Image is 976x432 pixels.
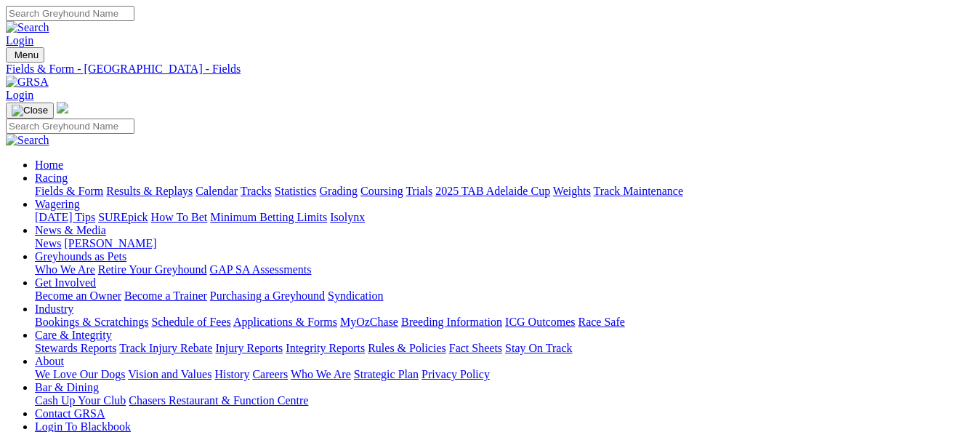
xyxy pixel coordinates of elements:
[35,211,970,224] div: Wagering
[328,289,383,302] a: Syndication
[35,237,970,250] div: News & Media
[35,198,80,210] a: Wagering
[505,342,572,354] a: Stay On Track
[553,185,591,197] a: Weights
[35,289,121,302] a: Become an Owner
[6,89,33,101] a: Login
[6,21,49,34] img: Search
[98,263,207,276] a: Retire Your Greyhound
[422,368,490,380] a: Privacy Policy
[214,368,249,380] a: History
[64,237,156,249] a: [PERSON_NAME]
[35,303,73,315] a: Industry
[35,289,970,303] div: Get Involved
[151,211,208,223] a: How To Bet
[6,6,134,21] input: Search
[128,368,211,380] a: Vision and Values
[241,185,272,197] a: Tracks
[35,185,103,197] a: Fields & Form
[35,185,970,198] div: Racing
[195,185,238,197] a: Calendar
[35,407,105,420] a: Contact GRSA
[35,276,96,289] a: Get Involved
[6,119,134,134] input: Search
[368,342,446,354] a: Rules & Policies
[151,316,230,328] a: Schedule of Fees
[35,263,970,276] div: Greyhounds as Pets
[275,185,317,197] a: Statistics
[505,316,575,328] a: ICG Outcomes
[35,368,125,380] a: We Love Our Dogs
[35,381,99,393] a: Bar & Dining
[210,289,325,302] a: Purchasing a Greyhound
[210,211,327,223] a: Minimum Betting Limits
[330,211,365,223] a: Isolynx
[233,316,337,328] a: Applications & Forms
[578,316,624,328] a: Race Safe
[6,34,33,47] a: Login
[35,250,126,263] a: Greyhounds as Pets
[35,316,970,329] div: Industry
[35,172,68,184] a: Racing
[35,394,970,407] div: Bar & Dining
[35,159,63,171] a: Home
[35,237,61,249] a: News
[210,263,312,276] a: GAP SA Assessments
[12,105,48,116] img: Close
[35,342,970,355] div: Care & Integrity
[35,394,126,407] a: Cash Up Your Club
[252,368,288,380] a: Careers
[35,224,106,236] a: News & Media
[35,211,95,223] a: [DATE] Tips
[401,316,502,328] a: Breeding Information
[35,263,95,276] a: Who We Are
[57,102,68,113] img: logo-grsa-white.png
[6,134,49,147] img: Search
[291,368,351,380] a: Who We Are
[35,368,970,381] div: About
[35,329,112,341] a: Care & Integrity
[354,368,419,380] a: Strategic Plan
[35,316,148,328] a: Bookings & Scratchings
[15,49,39,60] span: Menu
[124,289,207,302] a: Become a Trainer
[129,394,308,407] a: Chasers Restaurant & Function Centre
[215,342,283,354] a: Injury Reports
[286,342,365,354] a: Integrity Reports
[594,185,683,197] a: Track Maintenance
[35,355,64,367] a: About
[435,185,550,197] a: 2025 TAB Adelaide Cup
[360,185,403,197] a: Coursing
[449,342,502,354] a: Fact Sheets
[6,76,49,89] img: GRSA
[406,185,432,197] a: Trials
[6,63,970,76] a: Fields & Form - [GEOGRAPHIC_DATA] - Fields
[35,342,116,354] a: Stewards Reports
[119,342,212,354] a: Track Injury Rebate
[320,185,358,197] a: Grading
[6,103,54,119] button: Toggle navigation
[340,316,398,328] a: MyOzChase
[106,185,193,197] a: Results & Replays
[6,47,44,63] button: Toggle navigation
[98,211,148,223] a: SUREpick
